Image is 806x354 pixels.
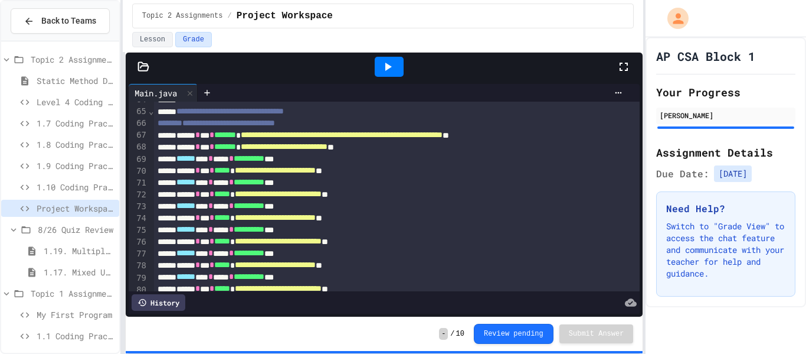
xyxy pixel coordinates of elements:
button: Lesson [132,32,173,47]
button: Back to Teams [11,8,110,34]
div: 70 [129,165,148,177]
h1: AP CSA Block 1 [656,48,755,64]
span: 1.7 Coding Practice [37,117,114,129]
span: Fold line [148,106,154,116]
span: 1.1 Coding Practice [37,330,114,342]
p: Switch to "Grade View" to access the chat feature and communicate with your teacher for help and ... [666,220,785,280]
h3: Need Help? [666,202,785,216]
span: 8/26 Quiz Review [38,223,114,236]
span: Topic 2 Assignments [31,53,114,66]
div: 75 [129,225,148,236]
span: Project Workspace [237,9,333,23]
div: Main.java [129,87,183,99]
span: 1.17. Mixed Up Code Practice 1.1-1.6 [44,266,114,278]
span: Project Workspace [37,202,114,215]
button: Review pending [474,324,553,344]
div: 66 [129,118,148,129]
span: 1.19. Multiple Choice Exercises for Unit 1a (1.1-1.6) [44,245,114,257]
span: Topic 2 Assignments [142,11,223,21]
div: 71 [129,177,148,189]
span: - [439,328,448,340]
span: Level 4 Coding Challenge [37,96,114,108]
div: 78 [129,260,148,272]
span: 10 [456,329,464,339]
span: 1.9 Coding Practice [37,160,114,172]
span: Static Method Demo [37,74,114,87]
div: History [132,294,185,311]
div: 74 [129,213,148,225]
div: 72 [129,189,148,201]
span: Back to Teams [41,15,96,27]
div: My Account [655,5,692,32]
div: 80 [129,284,148,296]
div: 69 [129,154,148,165]
div: [PERSON_NAME] [660,110,792,121]
span: / [450,329,454,339]
div: 67 [129,129,148,141]
h2: Assignment Details [656,144,795,161]
span: Submit Answer [569,329,624,339]
span: Topic 1 Assignments [31,287,114,300]
div: Main.java [129,84,198,102]
div: 65 [129,106,148,118]
div: 76 [129,236,148,248]
div: 77 [129,248,148,260]
span: / [228,11,232,21]
span: My First Program [37,308,114,321]
span: Due Date: [656,167,709,181]
span: 1.10 Coding Practice [37,181,114,193]
div: 68 [129,141,148,153]
button: Grade [175,32,212,47]
span: [DATE] [714,165,752,182]
div: 79 [129,272,148,284]
div: 73 [129,201,148,213]
span: 1.8 Coding Practice [37,138,114,151]
button: Submit Answer [559,324,634,343]
h2: Your Progress [656,84,795,100]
